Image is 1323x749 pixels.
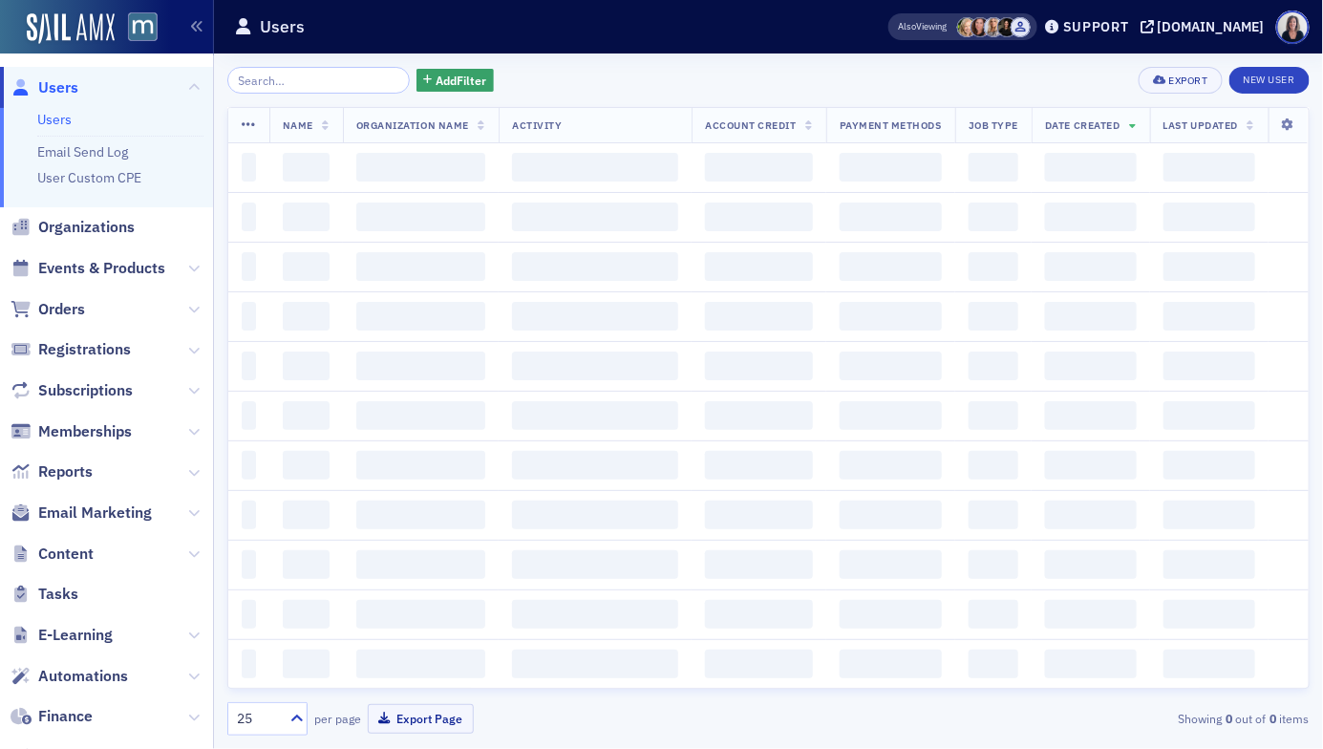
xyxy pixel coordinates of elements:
[11,299,85,320] a: Orders
[38,299,85,320] span: Orders
[38,666,128,687] span: Automations
[840,501,942,529] span: ‌
[11,706,93,727] a: Finance
[840,252,942,281] span: ‌
[283,118,313,132] span: Name
[283,501,330,529] span: ‌
[283,203,330,231] span: ‌
[356,401,485,430] span: ‌
[1139,67,1222,94] button: Export
[705,352,813,380] span: ‌
[115,12,158,45] a: View Homepage
[1045,302,1137,331] span: ‌
[11,503,152,524] a: Email Marketing
[38,421,132,442] span: Memberships
[11,380,133,401] a: Subscriptions
[38,339,131,360] span: Registrations
[512,118,562,132] span: Activity
[11,666,128,687] a: Automations
[27,13,115,44] a: SailAMX
[512,501,678,529] span: ‌
[356,650,485,678] span: ‌
[1063,18,1129,35] div: Support
[38,217,135,238] span: Organizations
[11,625,113,646] a: E-Learning
[356,550,485,579] span: ‌
[283,302,330,331] span: ‌
[283,451,330,480] span: ‌
[840,118,942,132] span: Payment Methods
[969,203,1018,231] span: ‌
[11,258,165,279] a: Events & Products
[1045,252,1137,281] span: ‌
[512,302,678,331] span: ‌
[242,550,256,579] span: ‌
[11,421,132,442] a: Memberships
[1163,550,1255,579] span: ‌
[1141,20,1271,33] button: [DOMAIN_NAME]
[283,153,330,182] span: ‌
[38,625,113,646] span: E-Learning
[283,650,330,678] span: ‌
[1229,67,1310,94] a: New User
[1045,501,1137,529] span: ‌
[1163,203,1255,231] span: ‌
[899,20,917,32] div: Also
[840,302,942,331] span: ‌
[38,380,133,401] span: Subscriptions
[840,203,942,231] span: ‌
[1045,451,1137,480] span: ‌
[38,544,94,565] span: Content
[969,153,1018,182] span: ‌
[969,302,1018,331] span: ‌
[1163,600,1255,629] span: ‌
[37,111,72,128] a: Users
[242,203,256,231] span: ‌
[283,550,330,579] span: ‌
[242,302,256,331] span: ‌
[436,72,486,89] span: Add Filter
[1045,600,1137,629] span: ‌
[356,451,485,480] span: ‌
[356,352,485,380] span: ‌
[1163,401,1255,430] span: ‌
[512,550,678,579] span: ‌
[37,169,141,186] a: User Custom CPE
[1163,650,1255,678] span: ‌
[969,118,1018,132] span: Job Type
[705,650,813,678] span: ‌
[969,451,1018,480] span: ‌
[11,461,93,482] a: Reports
[242,501,256,529] span: ‌
[984,17,1004,37] span: Emily Trott
[997,17,1017,37] span: Lauren McDonough
[314,710,361,727] label: per page
[1169,75,1208,86] div: Export
[705,501,813,529] span: ‌
[969,252,1018,281] span: ‌
[705,302,813,331] span: ‌
[1045,153,1137,182] span: ‌
[957,17,977,37] span: Rebekah Olson
[1045,118,1120,132] span: Date Created
[705,203,813,231] span: ‌
[1045,203,1137,231] span: ‌
[899,20,948,33] span: Viewing
[969,600,1018,629] span: ‌
[705,252,813,281] span: ‌
[1158,18,1265,35] div: [DOMAIN_NAME]
[971,17,991,37] span: Natalie Antonakas
[705,451,813,480] span: ‌
[840,352,942,380] span: ‌
[969,401,1018,430] span: ‌
[38,706,93,727] span: Finance
[38,258,165,279] span: Events & Products
[1045,550,1137,579] span: ‌
[840,550,942,579] span: ‌
[512,401,678,430] span: ‌
[962,710,1310,727] div: Showing out of items
[38,77,78,98] span: Users
[840,401,942,430] span: ‌
[356,252,485,281] span: ‌
[1163,153,1255,182] span: ‌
